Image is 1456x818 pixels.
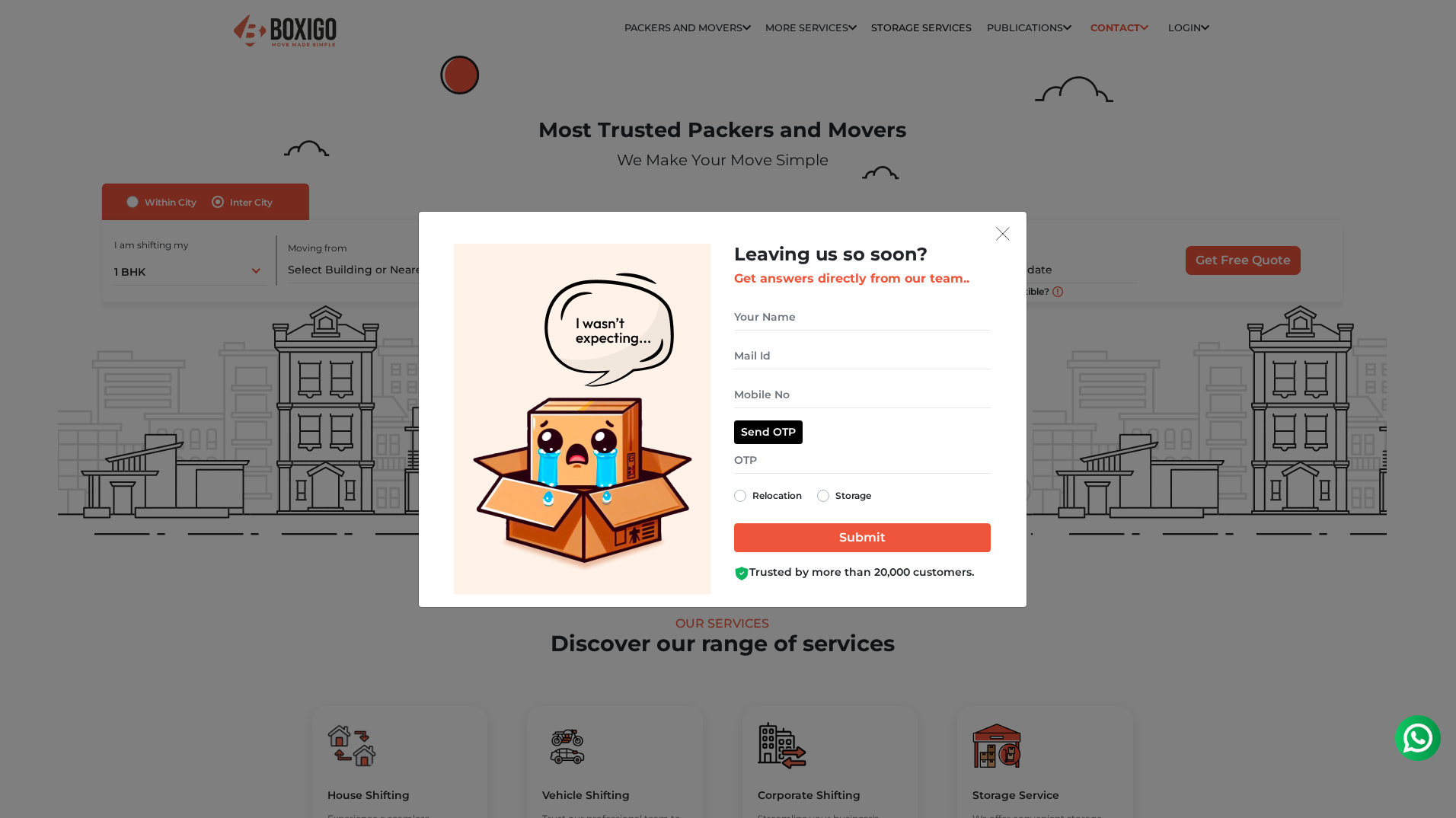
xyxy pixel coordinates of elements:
[734,566,749,581] img: Boxigo Customer Shield
[734,523,991,552] input: Submit
[734,420,803,444] button: Send OTP
[734,564,991,580] div: Trusted by more than 20,000 customers.
[454,244,711,595] img: Lead Welcome Image
[734,382,991,408] input: Mobile No
[835,487,871,505] label: Storage
[734,244,991,266] h2: Leaving us so soon?
[734,343,991,369] input: Mail Id
[734,447,991,474] input: OTP
[752,487,802,505] label: Relocation
[15,15,46,46] img: whatsapp-icon.svg
[996,227,1010,241] img: exit
[734,271,991,286] h3: Get answers directly from our team..
[734,304,991,331] input: Your Name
